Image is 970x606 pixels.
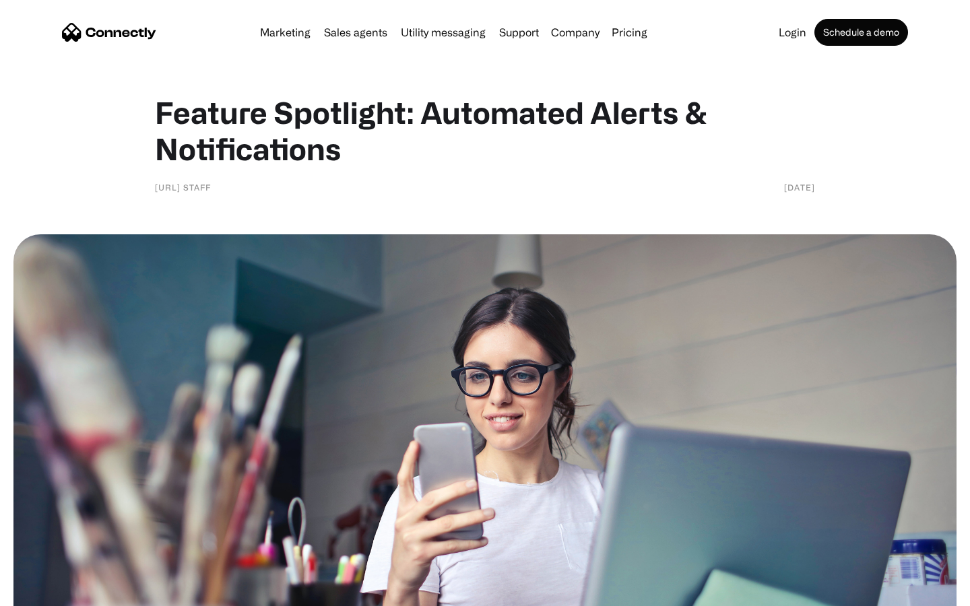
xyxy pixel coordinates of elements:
div: [URL] staff [155,180,211,194]
a: Schedule a demo [814,19,908,46]
a: Sales agents [319,27,393,38]
h1: Feature Spotlight: Automated Alerts & Notifications [155,94,815,167]
a: Login [773,27,812,38]
ul: Language list [27,582,81,601]
a: Pricing [606,27,653,38]
a: Marketing [255,27,316,38]
a: Utility messaging [395,27,491,38]
div: Company [551,23,600,42]
aside: Language selected: English [13,582,81,601]
div: [DATE] [784,180,815,194]
a: Support [494,27,544,38]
